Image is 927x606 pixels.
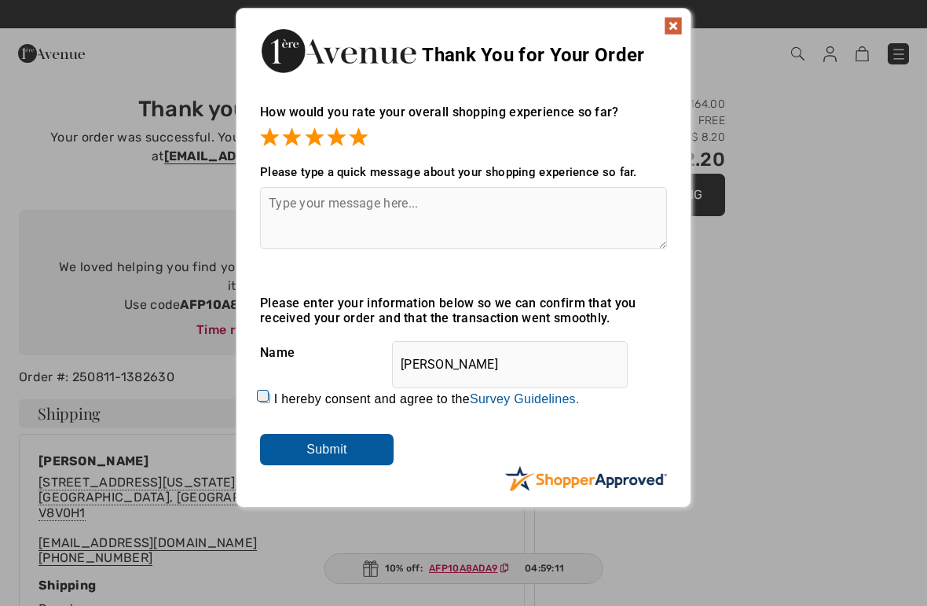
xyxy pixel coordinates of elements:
[260,296,667,325] div: Please enter your information below so we can confirm that you received your order and that the t...
[260,165,667,179] div: Please type a quick message about your shopping experience so far.
[260,434,394,465] input: Submit
[422,44,644,66] span: Thank You for Your Order
[274,392,580,406] label: I hereby consent and agree to the
[470,392,580,406] a: Survey Guidelines.
[260,333,667,373] div: Name
[260,24,417,77] img: Thank You for Your Order
[260,89,667,149] div: How would you rate your overall shopping experience so far?
[664,17,683,35] img: x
